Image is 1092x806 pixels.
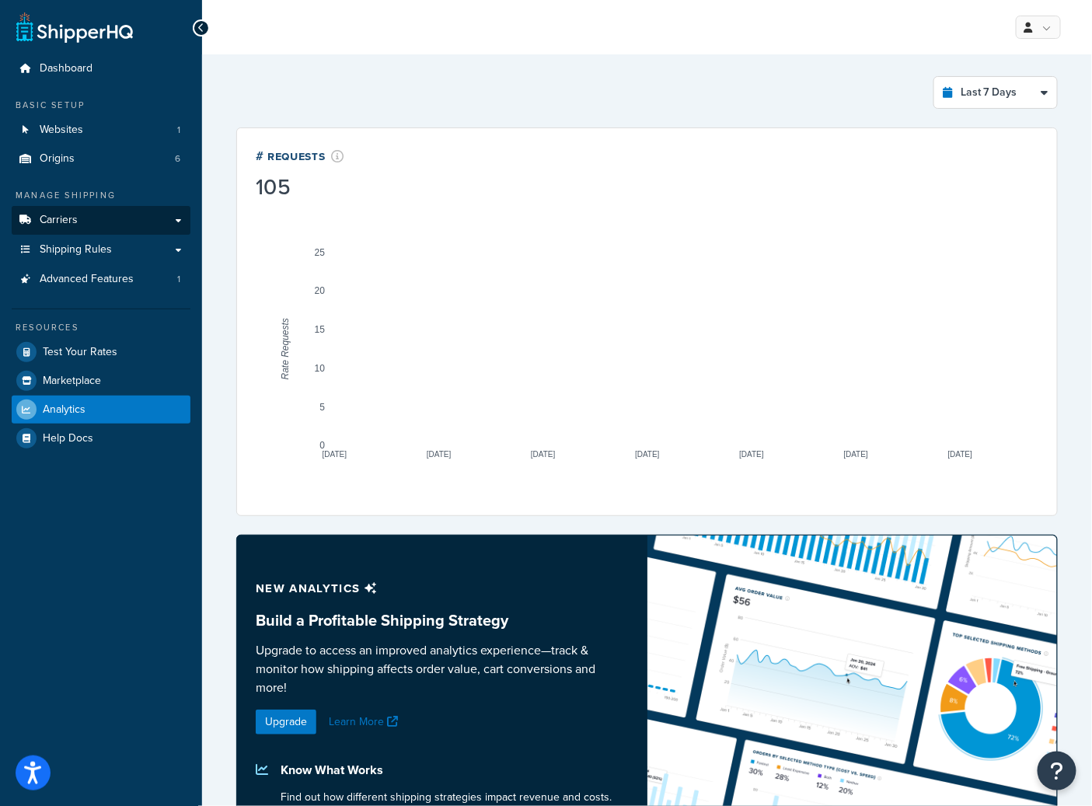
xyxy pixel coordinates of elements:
button: Open Resource Center [1038,752,1076,790]
h3: Build a Profitable Shipping Strategy [256,612,629,629]
div: Resources [12,321,190,334]
span: 1 [177,273,180,286]
text: [DATE] [635,451,660,459]
p: Know What Works [281,759,629,781]
a: Marketplace [12,367,190,395]
span: Advanced Features [40,273,134,286]
p: Upgrade to access an improved analytics experience—track & monitor how shipping affects order val... [256,641,629,697]
span: Websites [40,124,83,137]
a: Analytics [12,396,190,424]
span: Test Your Rates [43,346,117,359]
text: Rate Requests [280,318,291,379]
text: [DATE] [948,451,973,459]
li: Websites [12,116,190,145]
p: New analytics [256,577,629,599]
a: Advanced Features1 [12,265,190,294]
text: 5 [319,402,325,413]
span: Marketplace [43,375,101,388]
span: Carriers [40,214,78,227]
text: [DATE] [323,451,347,459]
li: Advanced Features [12,265,190,294]
a: Shipping Rules [12,236,190,264]
text: [DATE] [531,451,556,459]
a: Upgrade [256,710,316,734]
span: Analytics [43,403,85,417]
a: Help Docs [12,424,190,452]
text: [DATE] [844,451,869,459]
a: Learn More [329,714,402,730]
a: Dashboard [12,54,190,83]
div: # Requests [256,147,344,165]
text: 15 [315,324,326,335]
span: Origins [40,152,75,166]
span: Shipping Rules [40,243,112,256]
a: Test Your Rates [12,338,190,366]
svg: A chart. [256,201,1038,497]
div: Basic Setup [12,99,190,112]
span: 1 [177,124,180,137]
a: Origins6 [12,145,190,173]
div: Manage Shipping [12,189,190,202]
text: [DATE] [427,451,452,459]
a: Websites1 [12,116,190,145]
a: Carriers [12,206,190,235]
text: 20 [315,286,326,297]
text: [DATE] [739,451,764,459]
text: 0 [319,441,325,452]
li: Origins [12,145,190,173]
span: Dashboard [40,62,92,75]
span: Help Docs [43,432,93,445]
text: 25 [315,247,326,258]
text: 10 [315,363,326,374]
span: 6 [175,152,180,166]
div: 105 [256,176,344,198]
